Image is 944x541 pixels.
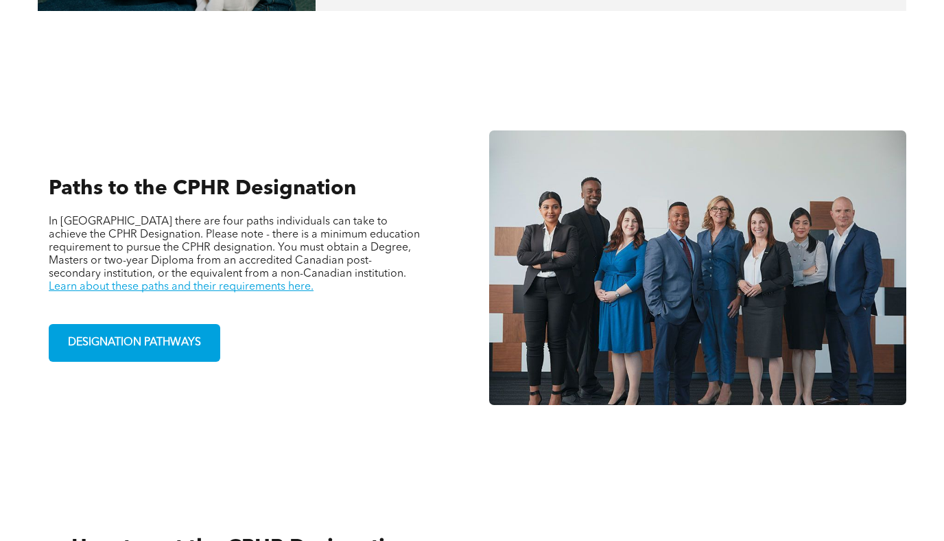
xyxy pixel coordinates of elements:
[49,216,420,279] span: In [GEOGRAPHIC_DATA] there are four paths individuals can take to achieve the CPHR Designation. P...
[489,130,906,405] img: A group of business people are posing for a picture together.
[49,324,220,362] a: DESIGNATION PATHWAYS
[49,179,356,199] span: Paths to the CPHR Designation
[63,330,206,356] span: DESIGNATION PATHWAYS
[49,281,314,292] a: Learn about these paths and their requirements here.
